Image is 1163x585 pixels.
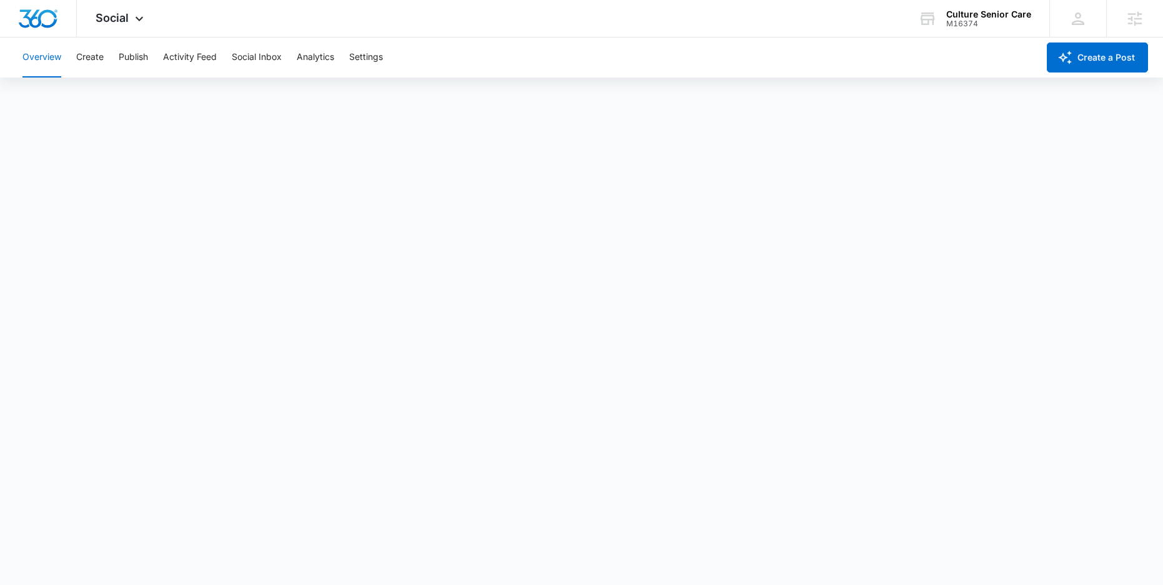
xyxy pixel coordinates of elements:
button: Activity Feed [163,37,217,77]
button: Social Inbox [232,37,282,77]
button: Publish [119,37,148,77]
div: account id [946,19,1031,28]
button: Create [76,37,104,77]
div: account name [946,9,1031,19]
button: Settings [349,37,383,77]
button: Create a Post [1047,42,1148,72]
button: Overview [22,37,61,77]
span: Social [96,11,129,24]
button: Analytics [297,37,334,77]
